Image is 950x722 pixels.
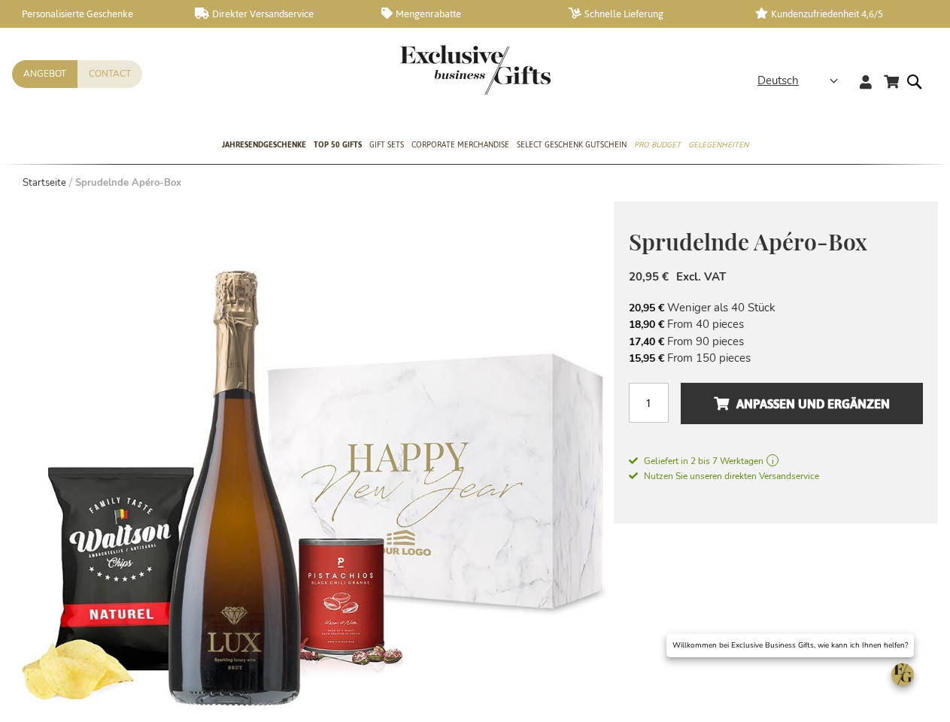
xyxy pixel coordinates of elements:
span: 17,40 € [629,335,664,349]
a: Mengenrabatte [381,8,545,20]
span: Anpassen und ergänzen [714,392,890,416]
span: Sprudelnde Apéro-Box [629,226,867,256]
a: Kundenzufriedenheit 4,6/5 [755,8,918,20]
a: Contact [77,60,142,88]
span: Select Geschenk Gutschein [517,137,627,153]
a: Nutzen Sie unseren direkten Versandservice [629,468,819,483]
a: Startseite [23,176,66,190]
span: 20,95 € [629,269,669,284]
a: Personalisierte Geschenke [8,8,171,20]
input: Menge [629,383,669,423]
img: Exclusive Business gifts logo [400,45,551,95]
span: TOP 50 Gifts [314,137,362,153]
a: Direkter Versandservice [195,8,358,20]
span: Pro Budget [634,137,681,153]
li: Weniger als 40 Stück [629,299,923,316]
span: Corporate Merchandise [411,137,509,153]
span: Gift Sets [369,137,404,153]
a: store logo [400,45,475,95]
li: From 90 pieces [629,333,923,350]
span: 18,90 € [629,317,664,332]
div: Deutsch [757,72,848,89]
li: From 150 pieces [629,350,923,366]
a: Geliefert in 2 bis 7 Werktagen [629,454,923,468]
span: Gelegenheiten [688,137,748,153]
span: 15,95 € [629,351,664,366]
strong: Sprudelnde Apéro-Box [75,176,181,190]
span: Jahresendgeschenke [222,137,306,153]
button: Anpassen und ergänzen [681,383,923,424]
a: Angebot [12,60,77,88]
li: From 40 pieces [629,316,923,332]
span: Deutsch [757,72,799,89]
span: Nutzen Sie unseren direkten Versandservice [629,470,819,482]
span: 20,95 € [629,301,664,315]
span: Excl. VAT [676,269,726,284]
a: Schnelle Lieferung [569,8,732,20]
